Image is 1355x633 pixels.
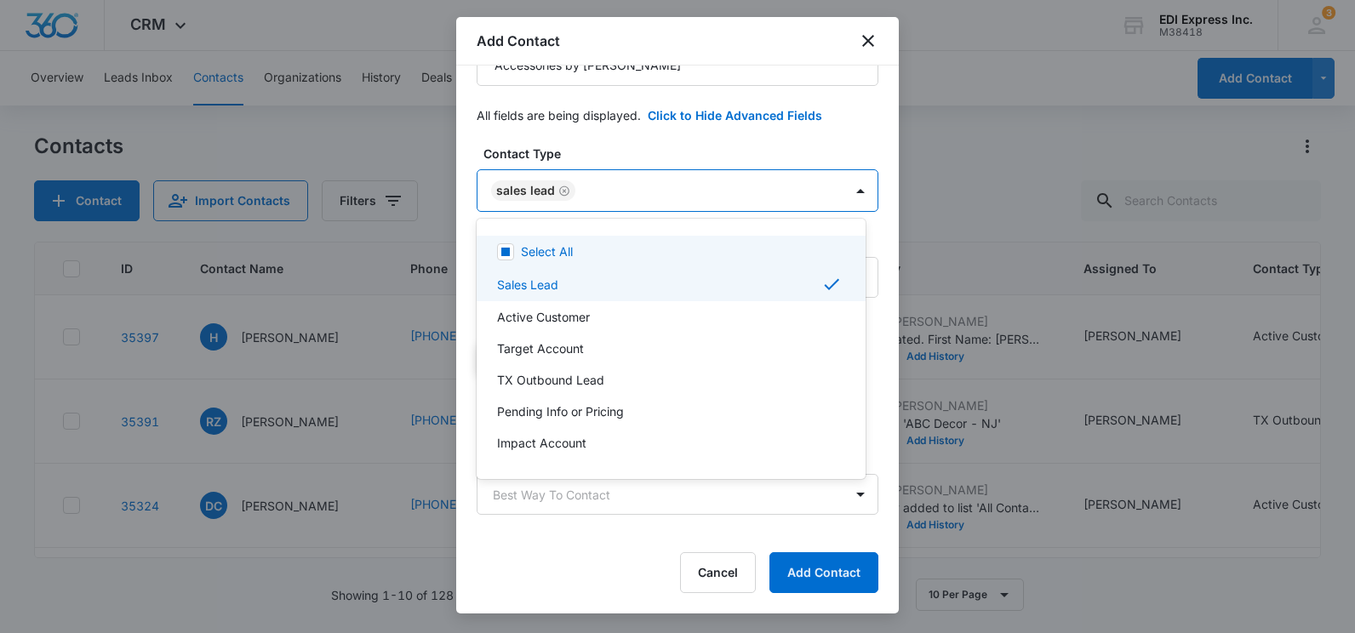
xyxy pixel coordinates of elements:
p: Active Customer [497,308,590,326]
p: TX Outbound Lead [497,371,604,389]
p: Select All [521,242,573,260]
p: Target Account [497,339,584,357]
p: Sales Lead [497,276,558,294]
p: Pending Info or Pricing [497,402,624,420]
p: Impact Account [497,434,586,452]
